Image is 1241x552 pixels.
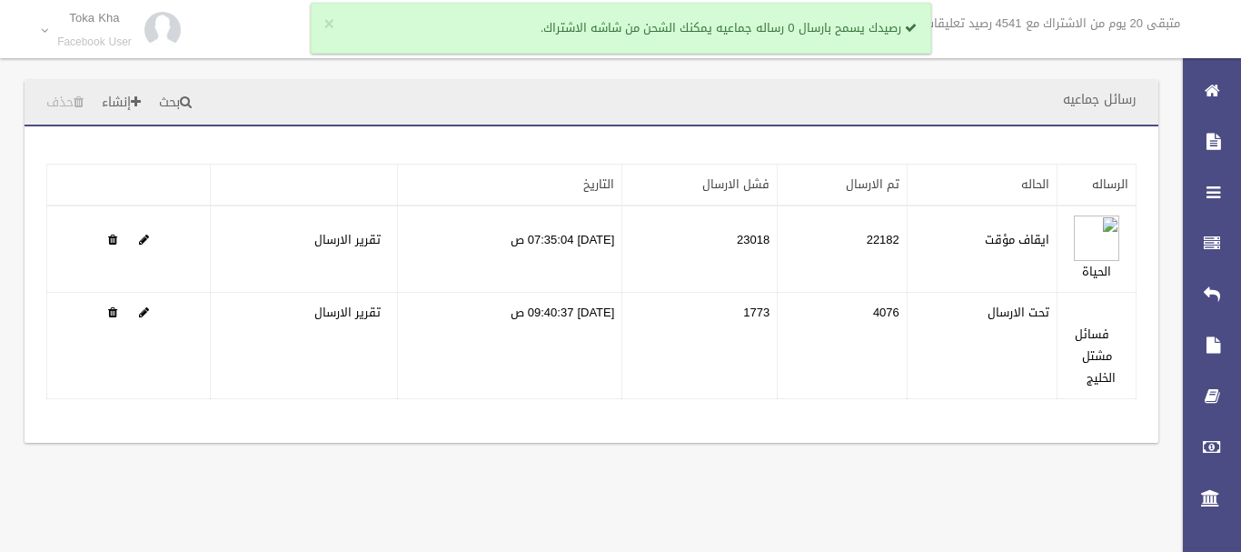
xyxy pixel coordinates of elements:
a: بحث [152,86,199,120]
header: رسائل جماعيه [1041,82,1158,117]
a: فشل الارسال [702,173,769,196]
td: [DATE] 09:40:37 ص [398,293,622,399]
a: تم الارسال [846,173,899,196]
td: 4076 [778,293,908,399]
th: الحاله [907,165,1057,206]
p: Toka Kha [57,11,132,25]
a: إنشاء [94,86,148,120]
div: رصيدك يسمح بارسال 0 رساله جماعيه يمكنك الشحن من شاشه الاشتراك. [311,3,931,54]
a: تقرير الارسال [314,228,381,251]
th: الرساله [1057,165,1137,206]
img: 84628273_176159830277856_972693363922829312_n.jpg [144,12,181,48]
a: تقرير الارسال [314,301,381,324]
button: × [324,15,334,34]
a: التاريخ [583,173,614,196]
label: ايقاف مؤقت [985,229,1049,251]
td: 23018 [622,206,778,293]
a: Edit [139,301,149,324]
a: الحياة [1082,260,1111,283]
small: Facebook User [57,35,132,49]
td: [DATE] 07:35:04 ص [398,206,622,293]
td: 22182 [778,206,908,293]
a: Edit [1074,228,1119,251]
img: 638601871121639959.jpg [1074,216,1119,261]
a: Edit [139,228,149,251]
a: فسائل مشتل الخليج [1075,323,1116,389]
td: 1773 [622,293,778,399]
label: تحت الارسال [988,302,1049,324]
